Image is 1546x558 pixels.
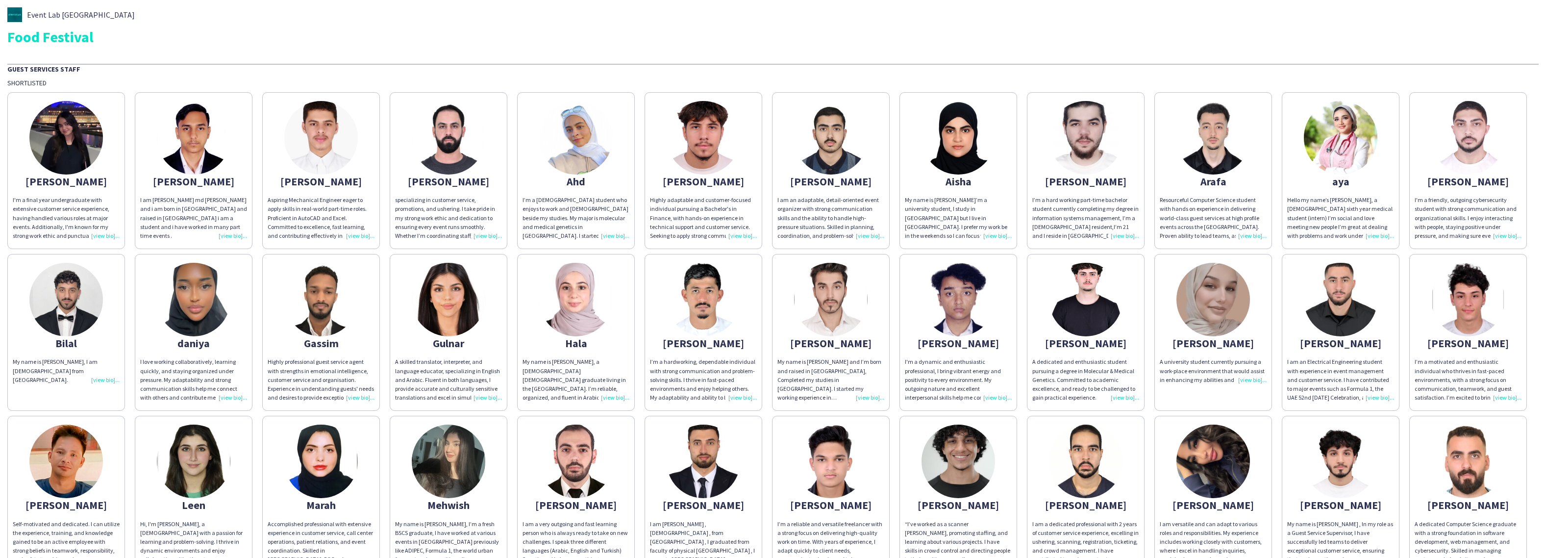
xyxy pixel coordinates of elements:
[539,425,613,498] img: thumb-66732d569ef68.jpg
[1304,101,1377,175] img: thumb-6692956dec0eb.jpeg
[650,339,757,348] div: [PERSON_NAME]
[523,177,629,186] div: Ahd
[140,339,247,348] div: daniya
[777,196,884,240] div: I am an adaptable, detail-oriented event organizer with strong communication skills and the abili...
[794,101,868,175] img: thumb-66b7ee6def4a1.jpg
[523,339,629,348] div: Hala
[395,357,502,402] div: A skilled translator, interpreter, and language educator, specializing in English and Arabic. Flu...
[1415,501,1521,509] div: [PERSON_NAME]
[905,357,1012,402] div: I'm a dynamic and enthusiastic professional, I bring vibrant energy and positivity to every envir...
[1160,339,1267,348] div: [PERSON_NAME]
[1176,263,1250,336] img: thumb-68c7ebebdde13.jpeg
[922,263,995,336] img: thumb-68b5b77eb40be.jpeg
[13,177,120,186] div: [PERSON_NAME]
[13,357,120,384] div: My name is [PERSON_NAME], I am [DEMOGRAPHIC_DATA] from [GEOGRAPHIC_DATA].
[1287,357,1394,402] div: I am an Electrical Engineering student with experience in event management and customer service. ...
[777,177,884,186] div: [PERSON_NAME]
[650,357,757,402] div: I’m a hardworking, dependable individual with strong communication and problem-solving skills. I ...
[1287,339,1394,348] div: [PERSON_NAME]
[1415,339,1521,348] div: [PERSON_NAME]
[1160,357,1267,384] div: A university student currently pursuing a work-place environment that would assist in enhancing m...
[794,425,868,498] img: thumb-63f8e00cba0dc.jpg
[922,101,995,175] img: thumb-66f58c2e3e9fe.jpeg
[268,177,374,186] div: [PERSON_NAME]
[268,196,374,240] div: Aspiring Mechanical Engineer eager to apply skills in real-world part-time roles. Proficient in A...
[412,101,485,175] img: thumb-68adb55c1c647.jpeg
[1304,263,1377,336] img: thumb-66ed63647b6f6.jpeg
[539,263,613,336] img: thumb-685591204b1e5.jpeg
[523,196,629,240] div: I’m a [DEMOGRAPHIC_DATA] student who enjoys to work and [DEMOGRAPHIC_DATA] beside my studies. My ...
[905,339,1012,348] div: [PERSON_NAME]
[1032,357,1139,402] div: A dedicated and enthusiastic student pursuing a degree in Molecular & Medical Genetics. Committed...
[1287,177,1394,186] div: aya
[268,339,374,348] div: Gassim
[395,501,502,509] div: Mehwish
[905,196,1012,240] div: My name is [PERSON_NAME]’m a university student, I study in [GEOGRAPHIC_DATA] but I live in [GEOG...
[140,196,247,240] div: I am [PERSON_NAME] md [PERSON_NAME] and i am born in [GEOGRAPHIC_DATA] and raised in [GEOGRAPHIC_...
[395,177,502,186] div: [PERSON_NAME]
[140,357,247,402] div: I love working collaboratively, learning quickly, and staying organized under pressure. My adapta...
[1049,263,1122,336] img: thumb-eafb23d3-b5b9-4dfc-97cf-3332bb22054f.jpg
[7,7,22,22] img: thumb-bc8bcde2-2631-477f-8e6b-8adc8ce37cb4.jpg
[1415,196,1521,240] div: I'm a friendly, outgoing cybersecurity student with strong communication and organizational skill...
[7,78,1539,87] div: Shortlisted
[284,425,358,498] img: thumb-664b0fd733357.jpg
[777,339,884,348] div: [PERSON_NAME]
[667,425,740,498] img: thumb-66ecfd7067351.jpeg
[777,501,884,509] div: [PERSON_NAME]
[1415,177,1521,186] div: [PERSON_NAME]
[29,263,103,336] img: thumb-672e0831ae651.jpeg
[650,501,757,509] div: [PERSON_NAME]
[29,101,103,175] img: thumb-6697c11b8a527.jpeg
[29,425,103,498] img: thumb-6799f4a375b68.jpeg
[27,10,135,19] span: Event Lab [GEOGRAPHIC_DATA]
[140,501,247,509] div: Leen
[1431,425,1505,498] img: thumb-677676d845126.jpg
[650,177,757,186] div: [PERSON_NAME]
[7,64,1539,74] div: Guest Services Staff
[1176,101,1250,175] img: thumb-674714d8d9b09.jpeg
[1049,101,1122,175] img: thumb-6677d1db0e8d8.jpg
[7,29,1539,44] div: Food Festival
[13,339,120,348] div: Bilal
[140,177,247,186] div: [PERSON_NAME]
[777,357,884,402] div: My name is [PERSON_NAME] and I’m born and raised in [GEOGRAPHIC_DATA], Completed my studies in [G...
[1160,501,1267,509] div: [PERSON_NAME]
[523,501,629,509] div: [PERSON_NAME]
[13,501,120,509] div: [PERSON_NAME]
[1160,177,1267,186] div: Arafa
[395,196,502,240] div: specializing in customer service, promotions, and ushering. I take pride in my strong work ethic ...
[268,501,374,509] div: Marah
[13,196,120,240] div: I'm a final year undergraduate with extensive customer service experience, having handled various...
[1431,101,1505,175] img: thumb-6726a98d64cf3.jpg
[905,177,1012,186] div: Aisha
[523,357,629,402] div: My name is [PERSON_NAME], a [DEMOGRAPHIC_DATA] [DEMOGRAPHIC_DATA] graduate living in the [GEOGRAP...
[1032,339,1139,348] div: [PERSON_NAME]
[1160,196,1267,240] div: Resourceful Computer Science student with hands on experience in delivering world-class guest ser...
[1287,196,1394,240] div: Hello my name’s [PERSON_NAME], a [DEMOGRAPHIC_DATA] sixth year medical student (intern) I’m socia...
[268,357,374,402] div: Highly professional guest service agent with strengths in emotional intelligence, customer servic...
[1032,501,1139,509] div: [PERSON_NAME]
[1049,425,1122,498] img: thumb-67a4aca59c382.jpg
[1287,501,1394,509] div: [PERSON_NAME]
[905,501,1012,509] div: [PERSON_NAME]
[284,101,358,175] img: thumb-671a75407f30e.jpeg
[1176,425,1250,498] img: thumb-67ff66e1dea1c.jpeg
[922,425,995,498] img: thumb-68c30a5604353.jpeg
[412,425,485,498] img: thumb-66e7fe20c4216.jpeg
[1431,263,1505,336] img: thumb-6818ff4297cd7.jpeg
[539,101,613,175] img: thumb-66a942791f0e5.jpeg
[667,263,740,336] img: thumb-66f196098ba9a.jpeg
[395,339,502,348] div: Gulnar
[157,101,230,175] img: thumb-66af50ae5dfef.jpeg
[157,263,230,336] img: thumb-687bb9dc90b14.jpeg
[284,263,358,336] img: thumb-68036567ea89c.jpeg
[667,101,740,175] img: thumb-6635ce9498297.jpeg
[412,263,485,336] img: thumb-68b223afa1fa1.jpeg
[1415,357,1521,402] div: I’m a motivated and enthusiastic individual who thrives in fast-paced environments, with a strong...
[157,425,230,498] img: thumb-66d207647c177.jpeg
[1304,425,1377,498] img: thumb-6722a47f5380f.jpeg
[794,263,868,336] img: thumb-6630bd3ed3021.jpeg
[650,196,757,240] div: Highly adaptable and customer-focused individual pursuing a Bachelor's in Finance, with hands-on ...
[1032,177,1139,186] div: [PERSON_NAME]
